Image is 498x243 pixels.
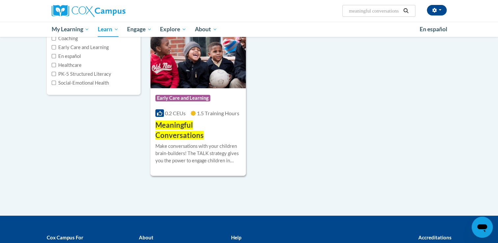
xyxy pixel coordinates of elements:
[156,22,191,37] a: Explore
[52,53,81,60] label: En español
[47,234,83,240] b: Cox Campus For
[155,121,204,140] span: Meaningful Conversations
[165,110,186,116] span: 0.2 CEUs
[231,234,241,240] b: Help
[127,25,152,33] span: Engage
[51,25,89,33] span: My Learning
[195,25,217,33] span: About
[52,44,109,51] label: Early Care and Learning
[150,21,246,88] img: Course Logo
[52,62,82,69] label: Healthcare
[160,25,186,33] span: Explore
[52,70,111,78] label: PK-5 Structured Literacy
[415,22,452,36] a: En español
[197,110,239,116] span: 1.5 Training Hours
[52,45,56,49] input: Checkbox for Options
[348,7,401,15] input: Search Courses
[52,54,56,58] input: Checkbox for Options
[52,36,56,40] input: Checkbox for Options
[472,217,493,238] iframe: Button to launch messaging window
[155,95,210,101] span: Early Care and Learning
[52,79,109,87] label: Social-Emotional Health
[52,5,177,17] a: Cox Campus
[93,22,123,37] a: Learn
[42,22,457,37] div: Main menu
[191,22,222,37] a: About
[139,234,153,240] b: About
[52,5,125,17] img: Cox Campus
[47,22,94,37] a: My Learning
[52,81,56,85] input: Checkbox for Options
[52,35,78,42] label: Coaching
[420,26,447,33] span: En español
[123,22,156,37] a: Engage
[418,234,452,240] b: Accreditations
[155,143,241,164] div: Make conversations with your children brain-builders! The TALK strategy gives you the power to en...
[52,63,56,67] input: Checkbox for Options
[427,5,447,15] button: Account Settings
[98,25,118,33] span: Learn
[401,7,411,15] button: Search
[150,21,246,176] a: Course LogoEarly Care and Learning0.2 CEUs1.5 Training Hours Meaningful ConversationsMake convers...
[52,72,56,76] input: Checkbox for Options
